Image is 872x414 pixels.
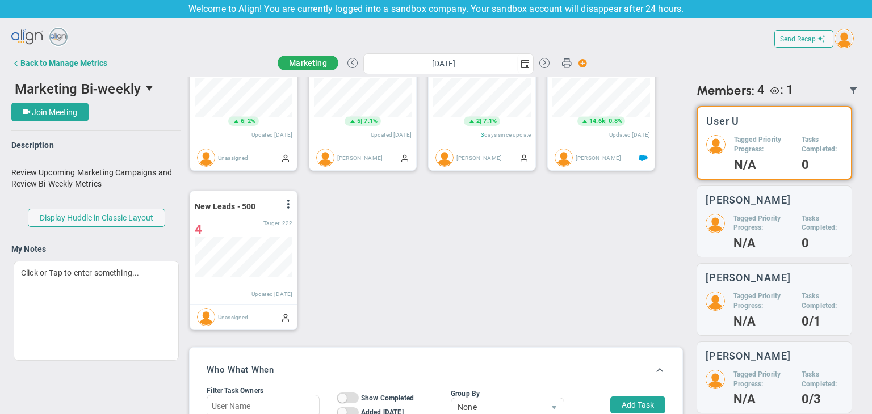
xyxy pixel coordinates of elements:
[197,308,215,326] img: Unassigned
[786,83,794,97] span: 1
[244,117,246,125] span: |
[555,149,573,167] img: Tom Johnson
[706,292,725,311] img: 208976.Person.photo
[757,83,765,98] span: 4
[639,154,648,163] span: Salesforce Enabled<br ></span>Sandbox: Quarterly Revenue
[360,117,362,125] span: |
[780,35,816,43] span: Send Recap
[605,117,607,125] span: |
[589,117,605,126] span: 14.6k
[733,394,793,404] h4: N/A
[774,30,833,48] button: Send Recap
[706,214,725,233] img: 208978.Person.photo
[802,238,843,248] h4: 0
[802,292,843,311] h5: Tasks Completed:
[218,314,249,320] span: Unassigned
[451,390,564,398] div: Group By
[734,160,793,170] h4: N/A
[573,56,588,71] span: Action Button
[609,132,650,138] span: Updated [DATE]
[400,153,409,162] span: Manually Updated
[484,117,497,125] span: 7.1%
[361,394,414,402] span: Show Completed
[610,396,665,413] button: Add Task
[263,220,280,226] span: Target:
[281,312,290,322] span: Manually Updated
[697,83,754,98] span: Members:
[519,153,529,162] span: Manually Updated
[32,108,77,117] span: Join Meeting
[28,209,165,227] button: Display Huddle in Classic Layout
[371,132,412,138] span: Updated [DATE]
[289,58,326,67] span: Marketing
[11,52,107,74] button: Back to Manage Metrics
[251,291,292,297] span: Updated [DATE]
[15,81,141,97] span: Marketing Bi-weekly
[517,54,533,74] span: select
[357,117,360,126] span: 5
[780,83,783,97] span: :
[706,195,791,205] h3: [PERSON_NAME]
[561,57,572,73] span: Print Huddle
[733,214,793,233] h5: Tagged Priority Progress:
[802,214,843,233] h5: Tasks Completed:
[802,160,842,170] h4: 0
[484,132,531,138] span: days since update
[609,117,622,125] span: 0.8%
[849,86,858,95] span: Filter Updated Members
[481,132,484,138] span: 3
[802,316,843,327] h4: 0/1
[706,116,739,126] h3: User U
[576,155,621,161] span: [PERSON_NAME]
[733,370,793,389] h5: Tagged Priority Progress:
[733,238,793,248] h4: N/A
[706,135,726,154] img: 208983.Person.photo
[706,272,791,283] h3: [PERSON_NAME]
[141,79,160,98] span: select
[207,387,319,395] div: Filter Task Owners
[734,135,793,154] h5: Tagged Priority Progress:
[11,244,181,254] h4: My Notes
[241,117,244,126] span: 6
[218,155,249,161] span: Unassigned
[11,167,181,189] p: Review Upcoming Marketing Campaigns and Review Bi-Weekly Metrics
[802,394,843,404] h4: 0/3
[197,149,215,167] img: Unassigned
[364,117,378,125] span: 7.1%
[195,222,202,236] span: 4
[281,153,290,162] span: Manually Updated
[802,135,842,154] h5: Tasks Completed:
[11,103,89,121] button: Join Meeting
[733,292,793,311] h5: Tagged Priority Progress:
[802,370,843,389] h5: Tasks Completed:
[733,316,793,327] h4: N/A
[765,83,794,98] div: viewer v is a Viewer.
[282,220,292,226] span: 222
[456,155,502,161] span: [PERSON_NAME]
[251,132,292,138] span: Updated [DATE]
[11,141,54,150] span: Description
[480,117,481,125] span: |
[20,58,107,67] div: Back to Manage Metrics
[248,117,255,125] span: 2%
[195,202,255,211] span: New Leads - 500
[706,350,791,361] h3: [PERSON_NAME]
[316,149,334,167] img: Katie Williams
[11,26,44,49] img: align-logo.svg
[706,370,725,389] img: 64089.Person.photo
[14,261,179,361] div: Click or Tap to enter something...
[835,29,854,48] img: 208983.Person.photo
[435,149,454,167] img: Miguel Cabrera
[207,365,274,375] h3: Who What When
[337,155,383,161] span: [PERSON_NAME]
[476,117,480,126] span: 2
